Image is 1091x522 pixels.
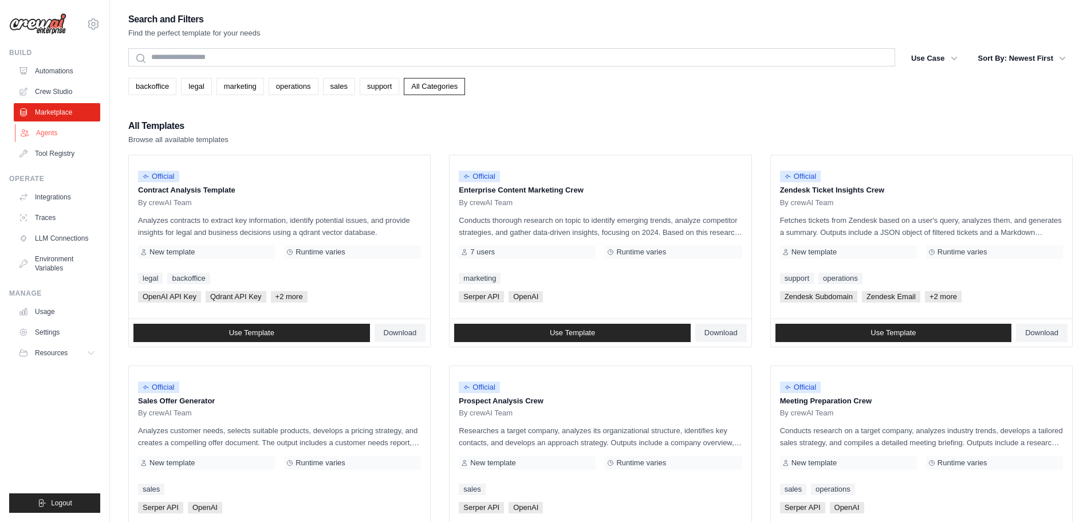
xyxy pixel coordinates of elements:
[459,409,513,418] span: By crewAI Team
[459,484,485,495] a: sales
[780,425,1063,449] p: Conducts research on a target company, analyzes industry trends, develops a tailored sales strate...
[791,458,837,468] span: New template
[9,174,100,183] div: Operate
[780,273,814,284] a: support
[459,214,742,238] p: Conducts thorough research on topic to identify emerging trends, analyze competitor strategies, a...
[1016,324,1068,342] a: Download
[14,303,100,321] a: Usage
[459,425,742,449] p: Researches a target company, analyzes its organizational structure, identifies key contacts, and ...
[695,324,747,342] a: Download
[780,171,821,182] span: Official
[14,144,100,163] a: Tool Registry
[216,78,264,95] a: marketing
[780,291,857,303] span: Zendesk Subdomain
[14,344,100,362] button: Resources
[138,395,421,407] p: Sales Offer Generator
[229,328,274,337] span: Use Template
[938,458,987,468] span: Runtime varies
[550,328,595,337] span: Use Template
[206,291,266,303] span: Qdrant API Key
[470,248,495,257] span: 7 users
[138,409,192,418] span: By crewAI Team
[9,493,100,513] button: Logout
[404,78,465,95] a: All Categories
[51,499,72,508] span: Logout
[509,502,543,513] span: OpenAI
[459,185,742,196] p: Enterprise Content Marketing Crew
[14,250,100,277] a: Environment Variables
[138,214,421,238] p: Analyzes contracts to extract key information, identify potential issues, and provide insights fo...
[138,382,179,393] span: Official
[470,458,515,468] span: New template
[780,484,806,495] a: sales
[14,188,100,206] a: Integrations
[149,458,195,468] span: New template
[780,382,821,393] span: Official
[375,324,426,342] a: Download
[138,185,421,196] p: Contract Analysis Template
[971,48,1073,69] button: Sort By: Newest First
[360,78,399,95] a: support
[9,13,66,35] img: Logo
[269,78,318,95] a: operations
[459,171,500,182] span: Official
[780,214,1063,238] p: Fetches tickets from Zendesk based on a user's query, analyzes them, and generates a summary. Out...
[14,62,100,80] a: Automations
[780,502,825,513] span: Serper API
[616,248,666,257] span: Runtime varies
[181,78,211,95] a: legal
[138,484,164,495] a: sales
[138,502,183,513] span: Serper API
[791,248,837,257] span: New template
[14,323,100,342] a: Settings
[128,118,229,134] h2: All Templates
[780,185,1063,196] p: Zendesk Ticket Insights Crew
[138,425,421,449] p: Analyzes customer needs, selects suitable products, develops a pricing strategy, and creates a co...
[871,328,916,337] span: Use Template
[704,328,738,337] span: Download
[459,291,504,303] span: Serper API
[138,171,179,182] span: Official
[616,458,666,468] span: Runtime varies
[14,83,100,101] a: Crew Studio
[128,134,229,146] p: Browse all available templates
[296,458,345,468] span: Runtime varies
[811,484,855,495] a: operations
[15,124,101,142] a: Agents
[1025,328,1058,337] span: Download
[296,248,345,257] span: Runtime varies
[128,78,176,95] a: backoffice
[167,273,210,284] a: backoffice
[138,291,201,303] span: OpenAI API Key
[14,229,100,248] a: LLM Connections
[454,324,691,342] a: Use Template
[862,291,920,303] span: Zendesk Email
[128,11,261,28] h2: Search and Filters
[384,328,417,337] span: Download
[904,48,964,69] button: Use Case
[509,291,543,303] span: OpenAI
[14,209,100,227] a: Traces
[138,273,163,284] a: legal
[128,28,261,39] p: Find the perfect template for your needs
[459,395,742,407] p: Prospect Analysis Crew
[271,291,308,303] span: +2 more
[323,78,355,95] a: sales
[780,395,1063,407] p: Meeting Preparation Crew
[138,198,192,207] span: By crewAI Team
[9,289,100,298] div: Manage
[149,248,195,257] span: New template
[780,198,834,207] span: By crewAI Team
[459,382,500,393] span: Official
[925,291,962,303] span: +2 more
[830,502,864,513] span: OpenAI
[9,48,100,57] div: Build
[188,502,222,513] span: OpenAI
[775,324,1012,342] a: Use Template
[780,409,834,418] span: By crewAI Team
[459,198,513,207] span: By crewAI Team
[459,273,501,284] a: marketing
[938,248,987,257] span: Runtime varies
[133,324,370,342] a: Use Template
[35,348,68,358] span: Resources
